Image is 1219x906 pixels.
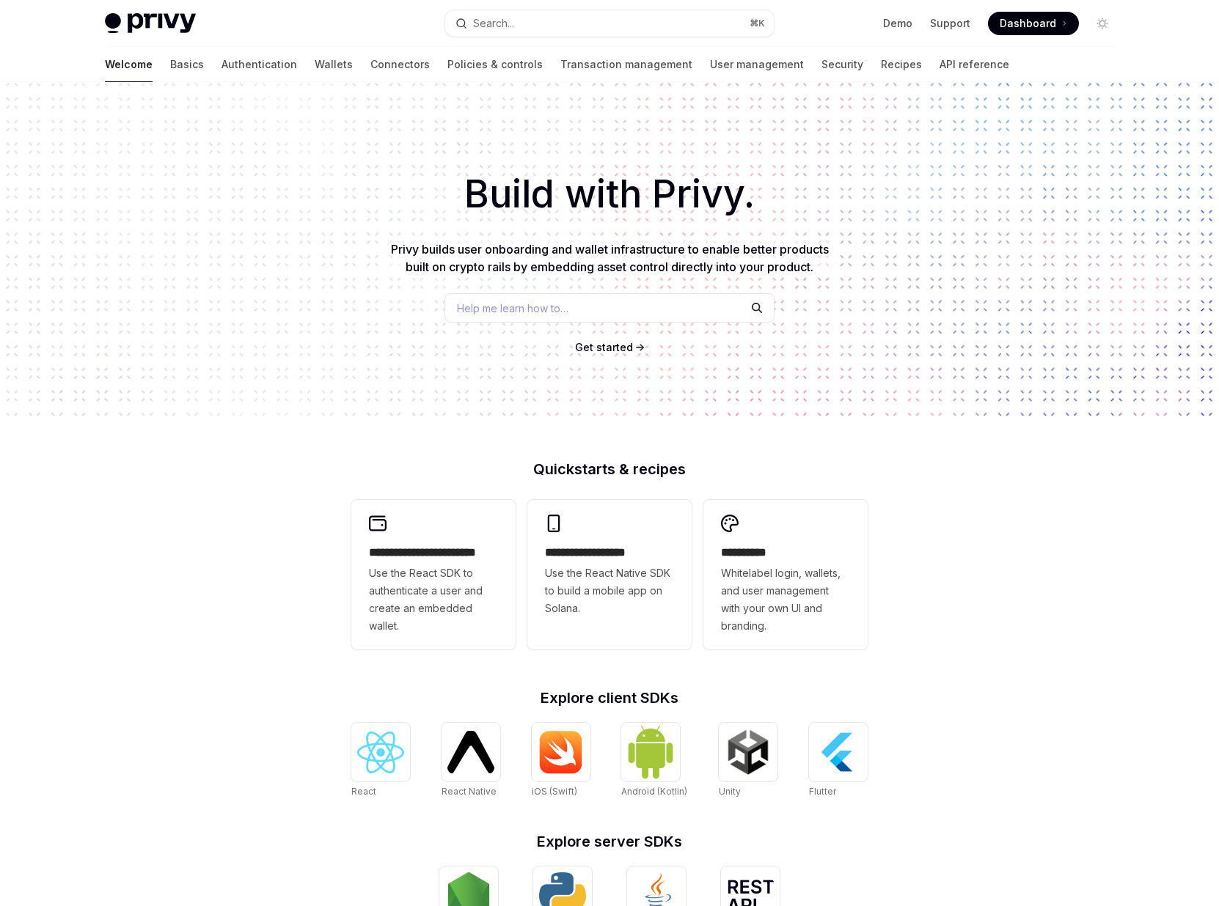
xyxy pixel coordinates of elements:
[710,47,804,82] a: User management
[719,723,777,799] a: UnityUnity
[809,786,836,797] span: Flutter
[725,729,772,776] img: Unity
[105,13,196,34] img: light logo
[930,16,970,31] a: Support
[351,462,868,476] h2: Quickstarts & recipes
[721,564,850,635] span: Whitelabel login, wallets, and user management with your own UI and branding.
[447,731,494,773] img: React Native
[703,500,868,649] a: **** *****Whitelabel login, wallets, and user management with your own UI and branding.
[1091,12,1114,35] button: Toggle dark mode
[621,786,687,797] span: Android (Kotlin)
[351,834,868,849] h2: Explore server SDKs
[809,723,868,799] a: FlutterFlutter
[391,242,829,274] span: Privy builds user onboarding and wallet infrastructure to enable better products built on crypto ...
[447,47,543,82] a: Policies & controls
[351,690,868,705] h2: Explore client SDKs
[815,729,862,776] img: Flutter
[750,18,765,29] span: ⌘ K
[445,10,774,37] button: Open search
[532,786,577,797] span: iOS (Swift)
[627,724,674,779] img: Android (Kotlin)
[442,723,500,799] a: React NativeReact Native
[370,47,430,82] a: Connectors
[545,564,674,617] span: Use the React Native SDK to build a mobile app on Solana.
[719,786,741,797] span: Unity
[560,47,692,82] a: Transaction management
[1000,16,1056,31] span: Dashboard
[621,723,687,799] a: Android (Kotlin)Android (Kotlin)
[442,786,497,797] span: React Native
[881,47,922,82] a: Recipes
[473,15,514,32] div: Search...
[457,301,568,316] span: Help me learn how to…
[222,47,297,82] a: Authentication
[575,341,633,353] span: Get started
[351,723,410,799] a: ReactReact
[883,16,912,31] a: Demo
[369,564,498,635] span: Use the React SDK to authenticate a user and create an embedded wallet.
[988,12,1079,35] a: Dashboard
[821,47,863,82] a: Security
[538,730,585,774] img: iOS (Swift)
[351,786,376,797] span: React
[532,723,590,799] a: iOS (Swift)iOS (Swift)
[940,47,1009,82] a: API reference
[575,340,633,355] a: Get started
[527,500,692,649] a: **** **** **** ***Use the React Native SDK to build a mobile app on Solana.
[170,47,204,82] a: Basics
[105,47,153,82] a: Welcome
[357,732,404,773] img: React
[315,47,353,82] a: Wallets
[23,166,1196,223] h1: Build with Privy.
